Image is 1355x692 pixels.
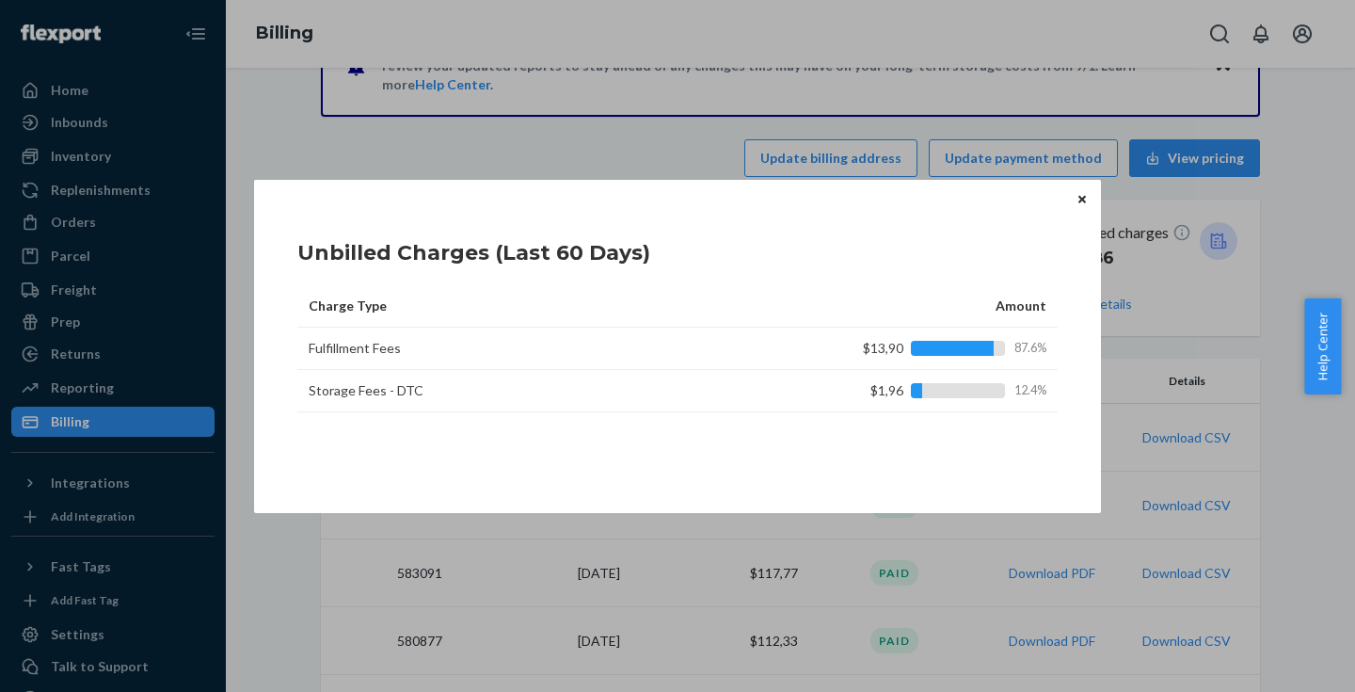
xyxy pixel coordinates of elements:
[297,238,650,268] h1: Unbilled Charges (Last 60 Days)
[1012,340,1046,357] span: 87.6%
[1012,382,1046,399] span: 12.4%
[798,381,1046,400] div: $1,96
[297,285,768,328] th: Charge Type
[297,370,768,412] td: Storage Fees - DTC
[1073,189,1092,210] button: Close
[768,285,1058,328] th: Amount
[798,339,1046,358] div: $13,90
[297,328,768,370] td: Fulfillment Fees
